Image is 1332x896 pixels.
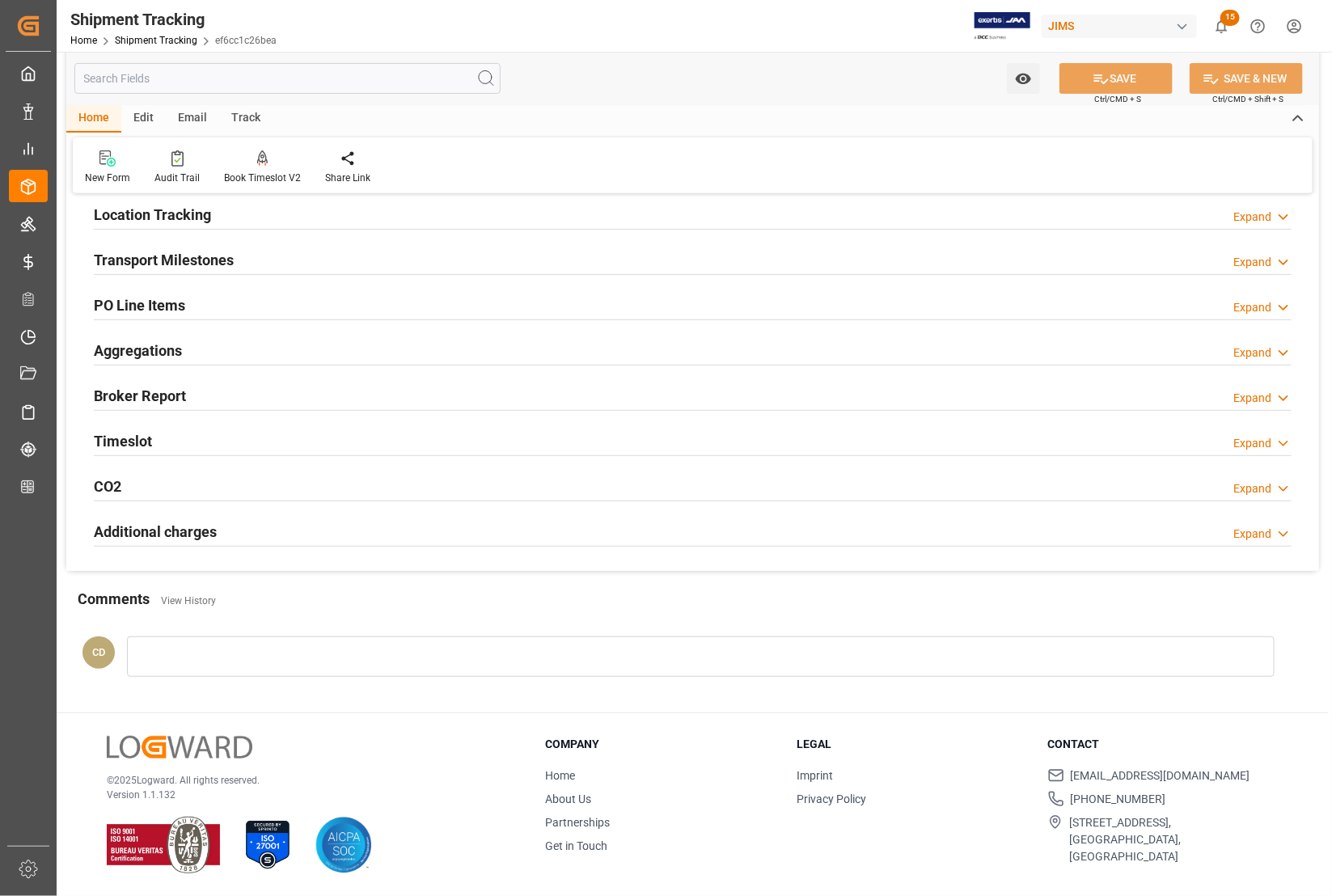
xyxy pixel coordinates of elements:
div: Edit [121,105,166,133]
span: [PHONE_NUMBER] [1071,791,1166,808]
button: SAVE [1059,63,1173,94]
div: Track [219,105,273,133]
a: Privacy Policy [797,792,866,805]
a: Imprint [797,769,833,782]
a: Get in Touch [546,839,608,852]
h2: Transport Milestones [94,249,234,271]
h3: Contact [1048,736,1279,753]
p: Version 1.1.132 [107,788,505,802]
h3: Legal [797,736,1027,753]
h2: Broker Report [94,385,186,407]
div: Shipment Tracking [70,7,277,32]
a: View History [161,595,216,606]
h2: CO2 [94,475,121,497]
a: Home [546,769,576,782]
button: JIMS [1042,11,1203,41]
div: Email [166,105,219,133]
h2: Timeslot [94,430,152,452]
img: Exertis%20JAM%20-%20Email%20Logo.jpg_1722504956.jpg [975,12,1030,40]
span: [STREET_ADDRESS], [GEOGRAPHIC_DATA], [GEOGRAPHIC_DATA] [1069,814,1279,865]
div: Expand [1233,254,1271,271]
a: Shipment Tracking [115,35,197,46]
div: Home [66,105,121,133]
a: About Us [546,792,592,805]
a: Partnerships [546,816,611,829]
span: 15 [1220,10,1240,26]
button: Help Center [1240,8,1276,44]
span: Ctrl/CMD + Shift + S [1212,93,1283,105]
span: [EMAIL_ADDRESS][DOMAIN_NAME] [1071,767,1250,784]
img: Logward Logo [107,736,252,759]
div: New Form [85,171,130,185]
div: Share Link [325,171,370,185]
div: Book Timeslot V2 [224,171,301,185]
div: Expand [1233,209,1271,226]
button: open menu [1007,63,1040,94]
div: Expand [1233,526,1271,543]
div: Expand [1233,344,1271,361]
a: Home [70,35,97,46]
h2: Location Tracking [94,204,211,226]
div: Expand [1233,390,1271,407]
h2: PO Line Items [94,294,185,316]
h2: Comments [78,588,150,610]
button: show 15 new notifications [1203,8,1240,44]
input: Search Fields [74,63,501,94]
div: Expand [1233,299,1271,316]
span: Ctrl/CMD + S [1094,93,1141,105]
h2: Additional charges [94,521,217,543]
h3: Company [546,736,776,753]
p: © 2025 Logward. All rights reserved. [107,773,505,788]
img: ISO 9001 & ISO 14001 Certification [107,817,220,873]
h2: Aggregations [94,340,182,361]
span: CD [92,646,105,658]
img: ISO 27001 Certification [239,817,296,873]
img: AICPA SOC [315,817,372,873]
button: SAVE & NEW [1190,63,1303,94]
div: Audit Trail [154,171,200,185]
div: Expand [1233,480,1271,497]
div: Expand [1233,435,1271,452]
div: JIMS [1042,15,1197,38]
